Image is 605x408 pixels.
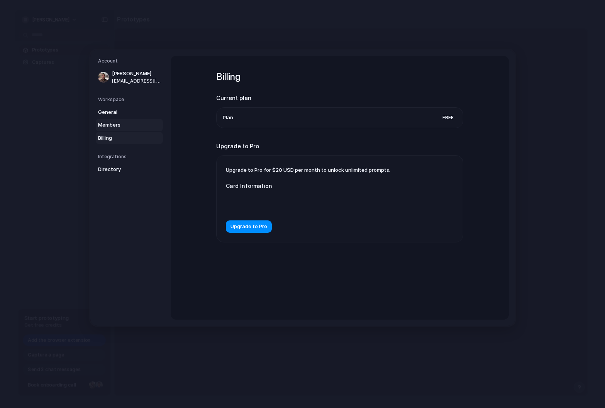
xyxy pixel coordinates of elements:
[98,121,147,129] span: Members
[98,58,163,64] h5: Account
[226,167,390,173] span: Upgrade to Pro for $20 USD per month to unlock unlimited prompts.
[96,132,163,144] a: Billing
[96,68,163,87] a: [PERSON_NAME][EMAIL_ADDRESS][DOMAIN_NAME]
[96,106,163,118] a: General
[216,70,463,84] h1: Billing
[232,199,374,207] iframe: Secure card payment input frame
[98,134,147,142] span: Billing
[223,113,233,121] span: Plan
[98,166,147,173] span: Directory
[216,94,463,103] h2: Current plan
[226,182,380,190] label: Card Information
[112,77,161,84] span: [EMAIL_ADDRESS][DOMAIN_NAME]
[216,142,463,151] h2: Upgrade to Pro
[226,220,272,233] button: Upgrade to Pro
[98,153,163,160] h5: Integrations
[112,70,161,78] span: [PERSON_NAME]
[98,108,147,116] span: General
[230,223,267,230] span: Upgrade to Pro
[96,119,163,131] a: Members
[439,113,457,121] span: Free
[98,96,163,103] h5: Workspace
[96,163,163,176] a: Directory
